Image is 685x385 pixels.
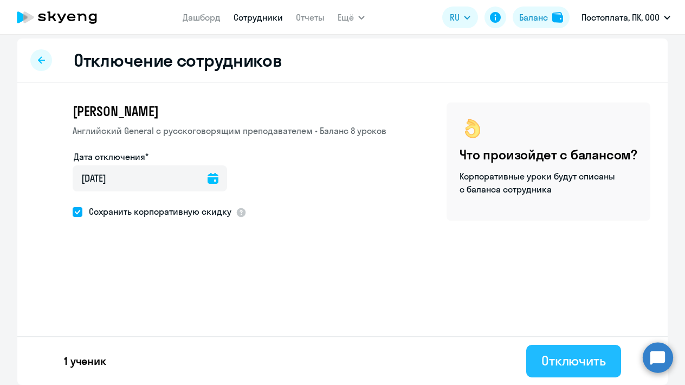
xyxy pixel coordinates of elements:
[338,7,365,28] button: Ещё
[460,146,637,163] h4: Что произойдет с балансом?
[338,11,354,24] span: Ещё
[82,205,231,218] span: Сохранить корпоративную скидку
[442,7,478,28] button: RU
[64,354,106,369] p: 1 ученик
[183,12,221,23] a: Дашборд
[460,170,617,196] p: Корпоративные уроки будут списаны с баланса сотрудника
[73,102,158,120] span: [PERSON_NAME]
[581,11,660,24] p: Постоплата, ПК, ООО
[519,11,548,24] div: Баланс
[74,49,282,71] h2: Отключение сотрудников
[526,345,621,377] button: Отключить
[234,12,283,23] a: Сотрудники
[74,150,148,163] label: Дата отключения*
[450,11,460,24] span: RU
[552,12,563,23] img: balance
[460,116,486,142] img: ok
[576,4,676,30] button: Постоплата, ПК, ООО
[513,7,570,28] button: Балансbalance
[73,124,386,137] p: Английский General с русскоговорящим преподавателем • Баланс 8 уроков
[73,165,227,191] input: дд.мм.гггг
[541,352,606,369] div: Отключить
[296,12,325,23] a: Отчеты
